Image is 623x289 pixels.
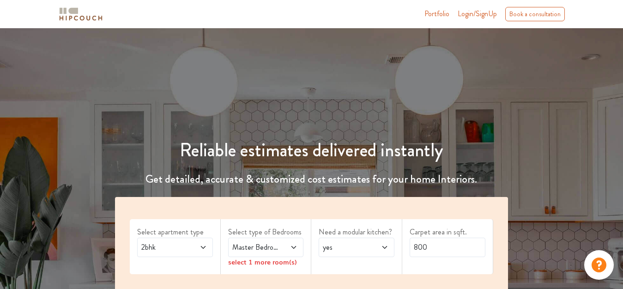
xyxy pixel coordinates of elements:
img: logo-horizontal.svg [58,6,104,22]
label: Carpet area in sqft. [410,227,485,238]
span: logo-horizontal.svg [58,4,104,25]
span: 2bhk [139,242,190,253]
span: Login/SignUp [458,8,497,19]
span: Master Bedroom [230,242,281,253]
input: Enter area sqft [410,238,485,257]
label: Need a modular kitchen? [319,227,394,238]
label: Select apartment type [137,227,213,238]
span: yes [321,242,371,253]
div: select 1 more room(s) [228,257,304,267]
h1: Reliable estimates delivered instantly [109,139,514,161]
div: Book a consultation [505,7,565,21]
a: Portfolio [424,8,449,19]
label: Select type of Bedrooms [228,227,304,238]
h4: Get detailed, accurate & customized cost estimates for your home Interiors. [109,172,514,186]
